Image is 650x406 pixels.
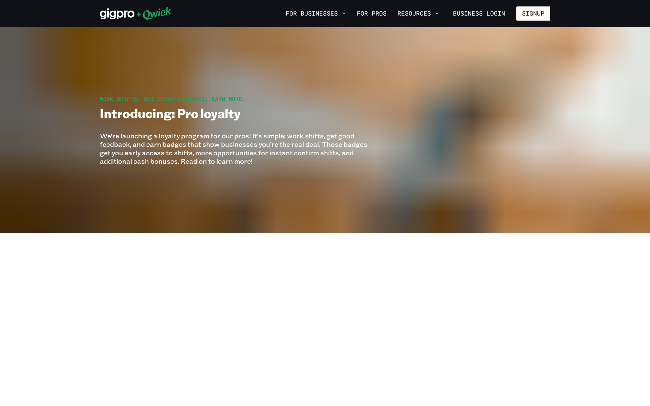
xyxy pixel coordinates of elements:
a: For Pros [354,8,389,19]
span: Work shifts. Get great feedback. Earn more. [100,95,245,102]
h1: Introducing: Pro loyalty [100,106,241,121]
button: Resources [395,8,442,19]
a: Business Login [447,6,511,21]
button: Signup [516,6,550,21]
p: We’re launching a loyalty program for our pros! It's simple: work shifts, get good feedback, and ... [100,132,370,165]
button: For Businesses [283,8,349,19]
